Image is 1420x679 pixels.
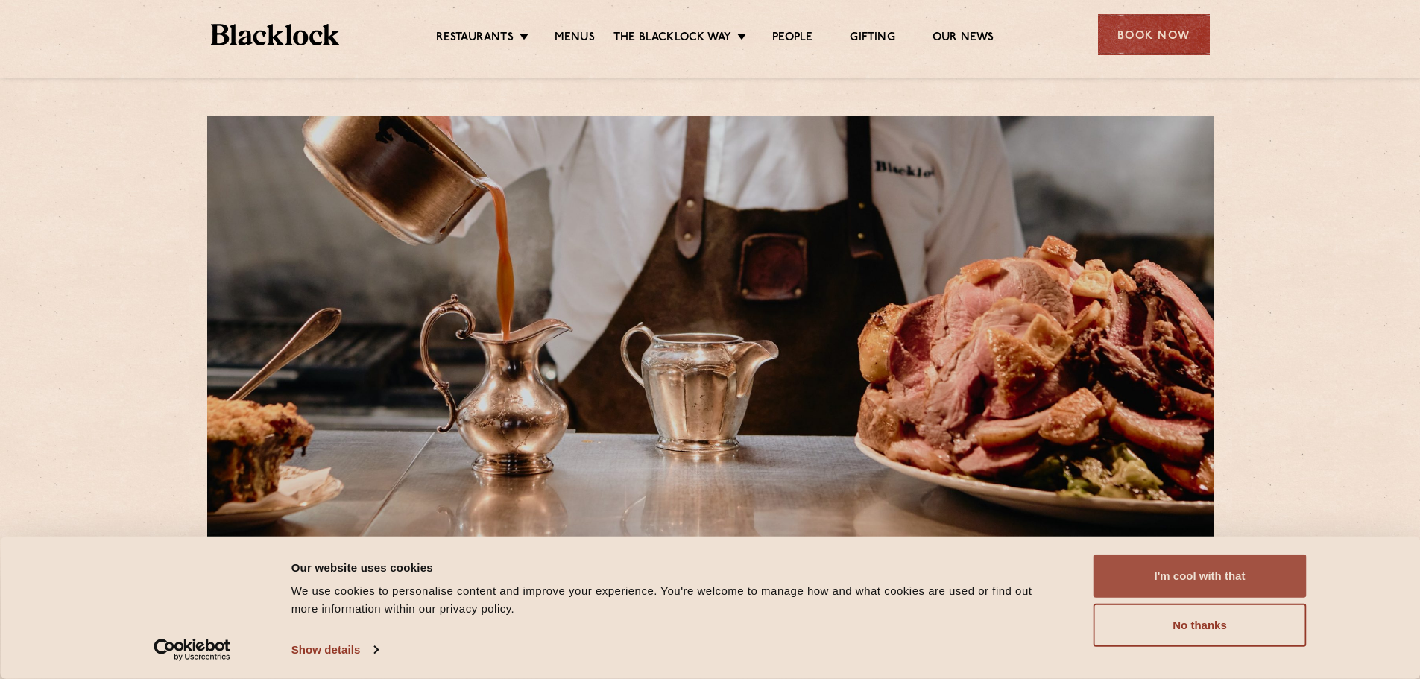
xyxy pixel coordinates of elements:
div: We use cookies to personalise content and improve your experience. You're welcome to manage how a... [291,582,1060,618]
a: Usercentrics Cookiebot - opens in a new window [127,639,257,661]
a: Menus [555,31,595,47]
button: I'm cool with that [1094,555,1307,598]
div: Book Now [1098,14,1210,55]
a: The Blacklock Way [613,31,731,47]
div: Our website uses cookies [291,558,1060,576]
a: People [772,31,812,47]
a: Gifting [850,31,894,47]
a: Restaurants [436,31,514,47]
a: Show details [291,639,378,661]
a: Our News [933,31,994,47]
img: BL_Textured_Logo-footer-cropped.svg [211,24,340,45]
button: No thanks [1094,604,1307,647]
